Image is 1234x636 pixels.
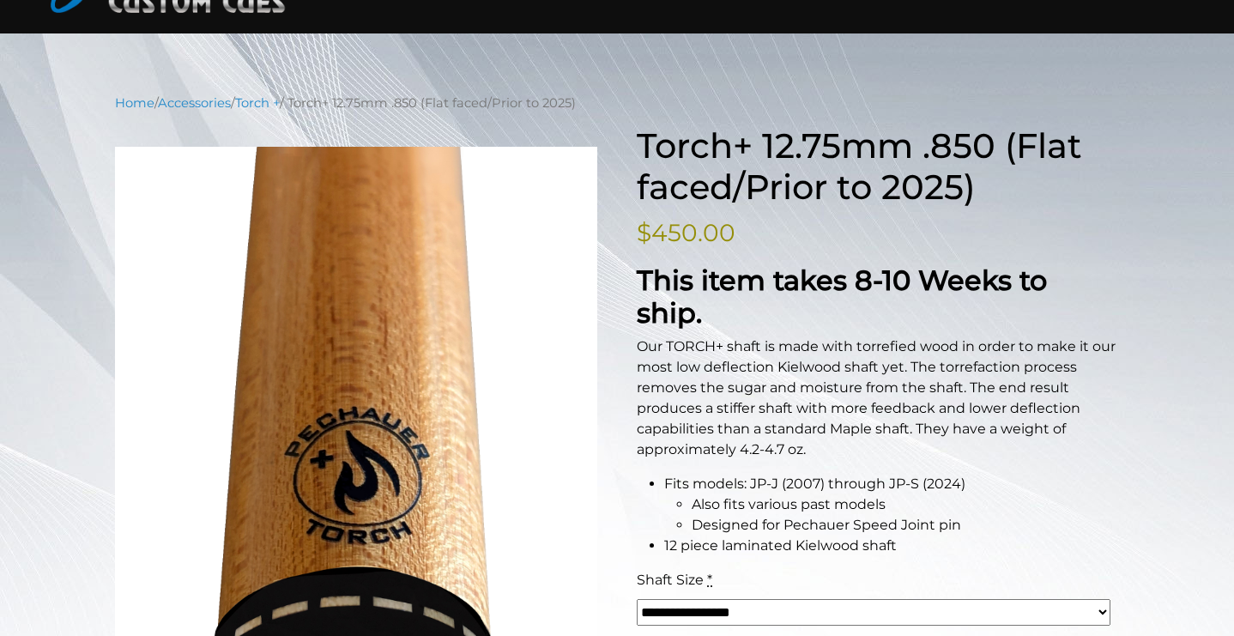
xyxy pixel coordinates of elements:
[664,536,1119,556] li: 12 piece laminated Kielwood shaft
[115,95,154,111] a: Home
[637,572,704,588] span: Shaft Size
[637,336,1119,460] p: Our TORCH+ shaft is made with torrefied wood in order to make it our most low deflection Kielwood...
[707,572,712,588] abbr: required
[692,494,1119,515] li: Also fits various past models
[637,218,651,247] span: $
[637,125,1119,208] h1: Torch+ 12.75mm .850 (Flat faced/Prior to 2025)
[158,95,231,111] a: Accessories
[692,515,1119,536] li: Designed for Pechauer Speed Joint pin
[637,218,735,247] bdi: 450.00
[235,95,280,111] a: Torch +
[664,474,1119,536] li: Fits models: JP-J (2007) through JP-S (2024)
[115,94,1119,112] nav: Breadcrumb
[637,263,1047,330] strong: This item takes 8-10 Weeks to ship.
